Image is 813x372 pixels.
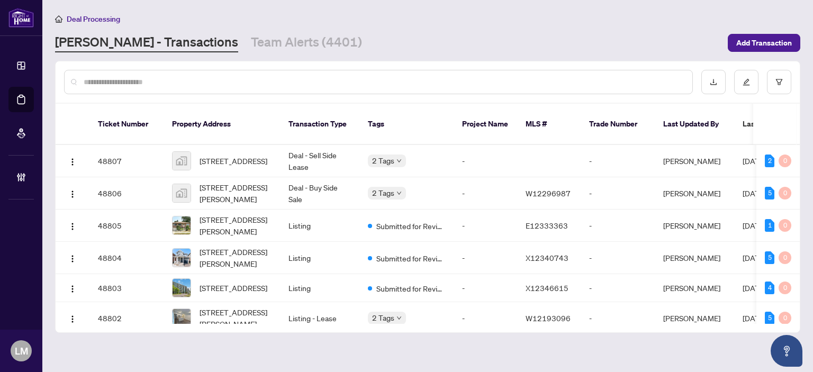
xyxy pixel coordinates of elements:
td: - [581,302,655,334]
td: - [454,242,517,274]
button: Open asap [771,335,802,367]
th: Last Updated By [655,104,734,145]
td: 48802 [89,302,164,334]
td: Listing [280,242,359,274]
div: 0 [779,187,791,199]
td: - [581,242,655,274]
span: [DATE] [743,313,766,323]
span: X12340743 [526,253,568,262]
span: home [55,15,62,23]
th: MLS # [517,104,581,145]
div: 4 [765,282,774,294]
span: [DATE] [743,221,766,230]
img: Logo [68,222,77,231]
td: 48804 [89,242,164,274]
span: [STREET_ADDRESS][PERSON_NAME] [200,214,272,237]
td: 48805 [89,210,164,242]
td: [PERSON_NAME] [655,177,734,210]
img: thumbnail-img [173,184,191,202]
div: 5 [765,251,774,264]
span: Submitted for Review [376,220,445,232]
span: Add Transaction [736,34,792,51]
button: Logo [64,310,81,326]
img: thumbnail-img [173,152,191,170]
span: E12333363 [526,221,568,230]
td: [PERSON_NAME] [655,145,734,177]
button: Add Transaction [728,34,800,52]
button: Logo [64,249,81,266]
td: - [454,145,517,177]
td: 48807 [89,145,164,177]
div: 1 [765,219,774,232]
img: Logo [68,255,77,263]
td: - [454,177,517,210]
td: - [581,177,655,210]
button: Logo [64,279,81,296]
td: 48803 [89,274,164,302]
span: W12193096 [526,313,571,323]
span: [DATE] [743,156,766,166]
span: [DATE] [743,253,766,262]
img: thumbnail-img [173,249,191,267]
img: Logo [68,285,77,293]
td: [PERSON_NAME] [655,302,734,334]
td: [PERSON_NAME] [655,274,734,302]
span: Last Modified Date [743,118,807,130]
span: LM [15,343,28,358]
td: - [581,145,655,177]
td: - [454,302,517,334]
div: 0 [779,282,791,294]
button: download [701,70,726,94]
img: logo [8,8,34,28]
td: [PERSON_NAME] [655,210,734,242]
span: [STREET_ADDRESS][PERSON_NAME] [200,246,272,269]
th: Property Address [164,104,280,145]
div: 2 [765,155,774,167]
span: 2 Tags [372,312,394,324]
span: edit [743,78,750,86]
span: [STREET_ADDRESS] [200,282,267,294]
td: Deal - Buy Side Sale [280,177,359,210]
td: - [454,210,517,242]
td: - [581,210,655,242]
th: Project Name [454,104,517,145]
td: Listing [280,274,359,302]
th: Trade Number [581,104,655,145]
td: Listing - Lease [280,302,359,334]
span: down [396,158,402,164]
img: thumbnail-img [173,309,191,327]
img: Logo [68,190,77,198]
button: Logo [64,152,81,169]
img: thumbnail-img [173,279,191,297]
div: 0 [779,312,791,324]
span: 2 Tags [372,187,394,199]
span: [DATE] [743,283,766,293]
img: Logo [68,158,77,166]
div: 5 [765,312,774,324]
span: X12346615 [526,283,568,293]
span: down [396,190,402,196]
span: W12296987 [526,188,571,198]
span: Submitted for Review [376,252,445,264]
div: 5 [765,187,774,199]
td: 48806 [89,177,164,210]
span: [STREET_ADDRESS][PERSON_NAME] [200,306,272,330]
div: 0 [779,219,791,232]
a: Team Alerts (4401) [251,33,362,52]
div: 0 [779,155,791,167]
span: down [396,315,402,321]
td: [PERSON_NAME] [655,242,734,274]
img: thumbnail-img [173,216,191,234]
td: - [581,274,655,302]
span: 2 Tags [372,155,394,167]
td: Listing [280,210,359,242]
th: Tags [359,104,454,145]
td: - [454,274,517,302]
a: [PERSON_NAME] - Transactions [55,33,238,52]
img: Logo [68,315,77,323]
span: filter [775,78,783,86]
th: Ticket Number [89,104,164,145]
button: Logo [64,217,81,234]
th: Transaction Type [280,104,359,145]
span: download [710,78,717,86]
